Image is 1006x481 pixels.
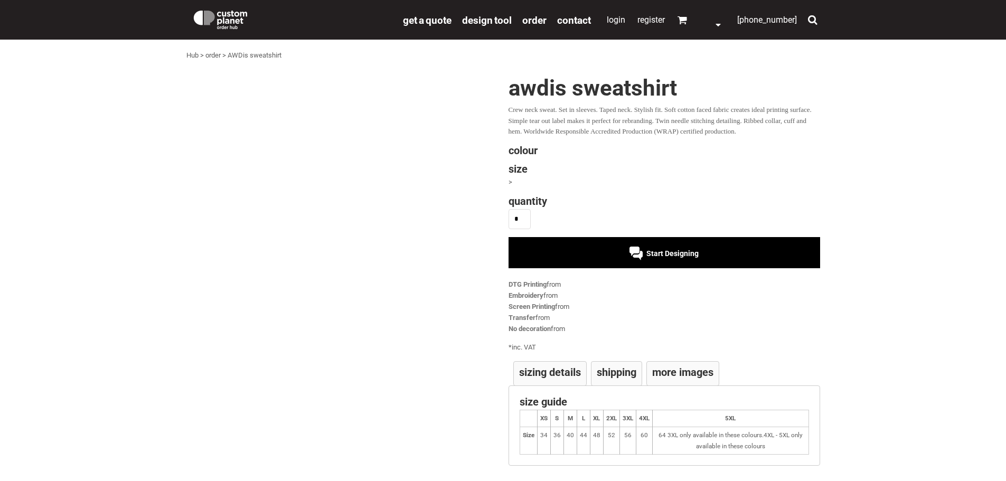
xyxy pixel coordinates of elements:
td: 60 [636,427,652,455]
a: Screen Printing [509,303,555,310]
h4: Size [509,164,820,174]
h1: AWDis sweatshirt [509,77,820,99]
a: Custom Planet [186,3,398,34]
div: from [509,290,820,301]
img: Custom Planet [192,8,249,29]
th: XS [537,410,550,427]
a: Hub [186,51,199,59]
a: get a quote [403,14,452,26]
h4: Colour [509,145,820,156]
div: > [200,50,204,61]
span: Start Designing [646,249,699,258]
th: M [563,410,577,427]
td: 48 [590,427,603,455]
a: Transfer [509,314,535,322]
a: Contact [557,14,591,26]
h4: Size Guide [520,397,809,407]
div: > [222,50,226,61]
th: 5XL [652,410,808,427]
h4: Quantity [509,196,820,206]
a: No decoration [509,325,551,333]
th: XL [590,410,603,427]
h4: More Images [652,367,713,378]
th: 3XL [619,410,636,427]
h4: Sizing Details [519,367,581,378]
td: 44 [577,427,590,455]
div: from [509,301,820,313]
a: Login [607,15,625,25]
a: Register [637,15,665,25]
div: AWDis sweatshirt [228,50,281,61]
a: design tool [462,14,512,26]
a: order [522,14,547,26]
th: Size [520,427,537,455]
th: 2XL [603,410,619,427]
div: from [509,279,820,290]
td: 36 [550,427,563,455]
th: L [577,410,590,427]
td: 40 [563,427,577,455]
span: [PHONE_NUMBER] [737,15,797,25]
th: 4XL [636,410,652,427]
th: S [550,410,563,427]
td: 56 [619,427,636,455]
div: > [509,177,820,188]
span: Crew neck sweat. Set in sleeves. Taped neck. Stylish fit. Soft cotton faced fabric creates ideal ... [509,106,812,136]
div: from [509,313,820,324]
h4: Shipping [597,367,636,378]
a: DTG Printing [509,280,547,288]
div: inc. VAT [509,342,820,353]
td: 34 [537,427,550,455]
a: Embroidery [509,291,543,299]
td: 52 [603,427,619,455]
div: from [509,324,820,335]
a: order [205,51,221,59]
td: 64 3XL only available in these colours.4XL - 5XL only available in these colours [652,427,808,455]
